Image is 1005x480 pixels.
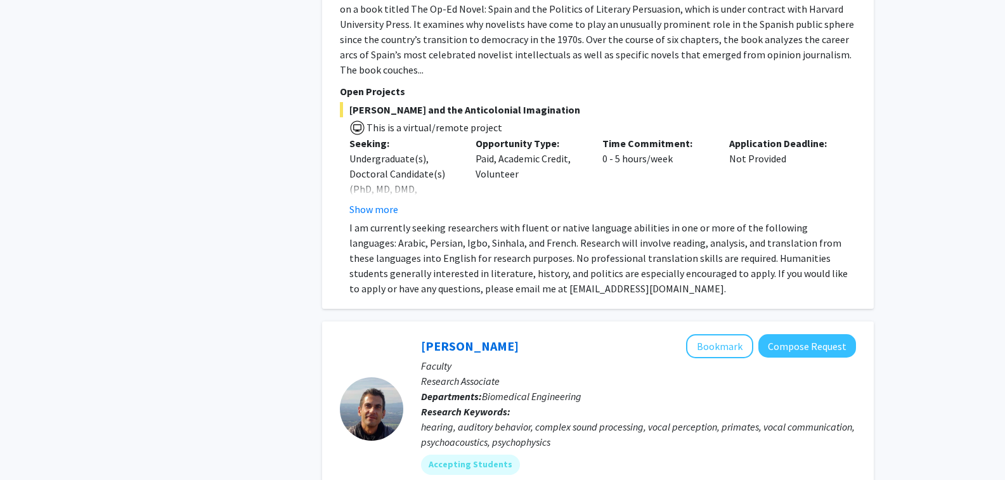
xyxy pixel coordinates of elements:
[421,338,519,354] a: [PERSON_NAME]
[421,455,520,475] mat-chip: Accepting Students
[476,136,583,151] p: Opportunity Type:
[349,151,457,212] div: Undergraduate(s), Doctoral Candidate(s) (PhD, MD, DMD, PharmD, etc.)
[10,423,54,470] iframe: Chat
[421,373,856,389] p: Research Associate
[421,390,482,403] b: Departments:
[421,405,510,418] b: Research Keywords:
[758,334,856,358] button: Compose Request to Michael Osmanski
[729,136,837,151] p: Application Deadline:
[421,358,856,373] p: Faculty
[340,102,856,117] span: [PERSON_NAME] and the Anticolonial Imagination
[482,390,581,403] span: Biomedical Engineering
[593,136,720,217] div: 0 - 5 hours/week
[349,220,856,296] p: I am currently seeking researchers with fluent or native language abilities in one or more of the...
[421,419,856,450] div: hearing, auditory behavior, complex sound processing, vocal perception, primates, vocal communica...
[349,136,457,151] p: Seeking:
[340,84,856,99] p: Open Projects
[466,136,593,217] div: Paid, Academic Credit, Volunteer
[365,121,502,134] span: This is a virtual/remote project
[349,202,398,217] button: Show more
[720,136,846,217] div: Not Provided
[602,136,710,151] p: Time Commitment:
[686,334,753,358] button: Add Michael Osmanski to Bookmarks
